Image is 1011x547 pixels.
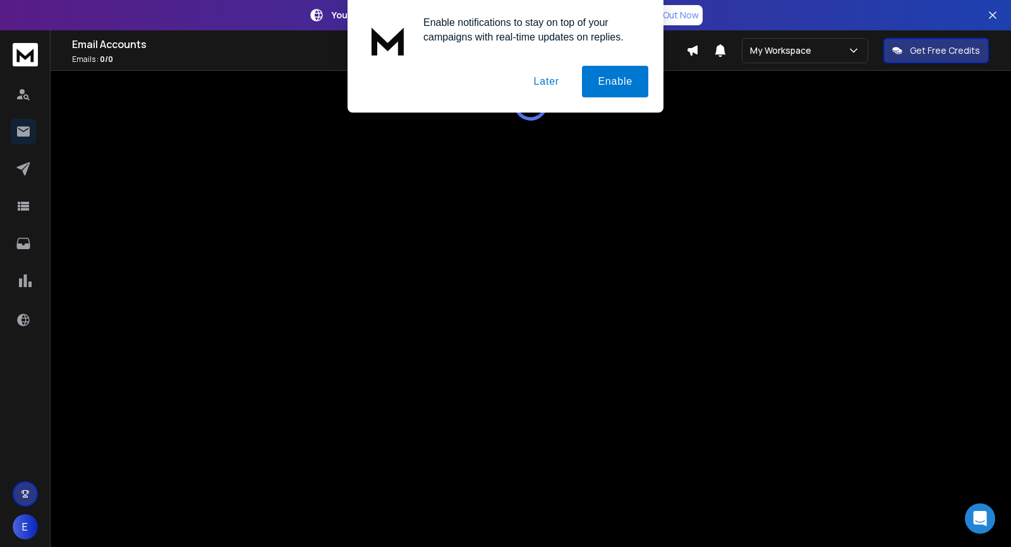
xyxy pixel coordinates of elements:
button: E [13,514,38,539]
img: notification icon [363,15,413,66]
button: Later [518,66,574,97]
div: Open Intercom Messenger [965,503,995,534]
div: Enable notifications to stay on top of your campaigns with real-time updates on replies. [413,15,648,44]
button: Enable [582,66,648,97]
